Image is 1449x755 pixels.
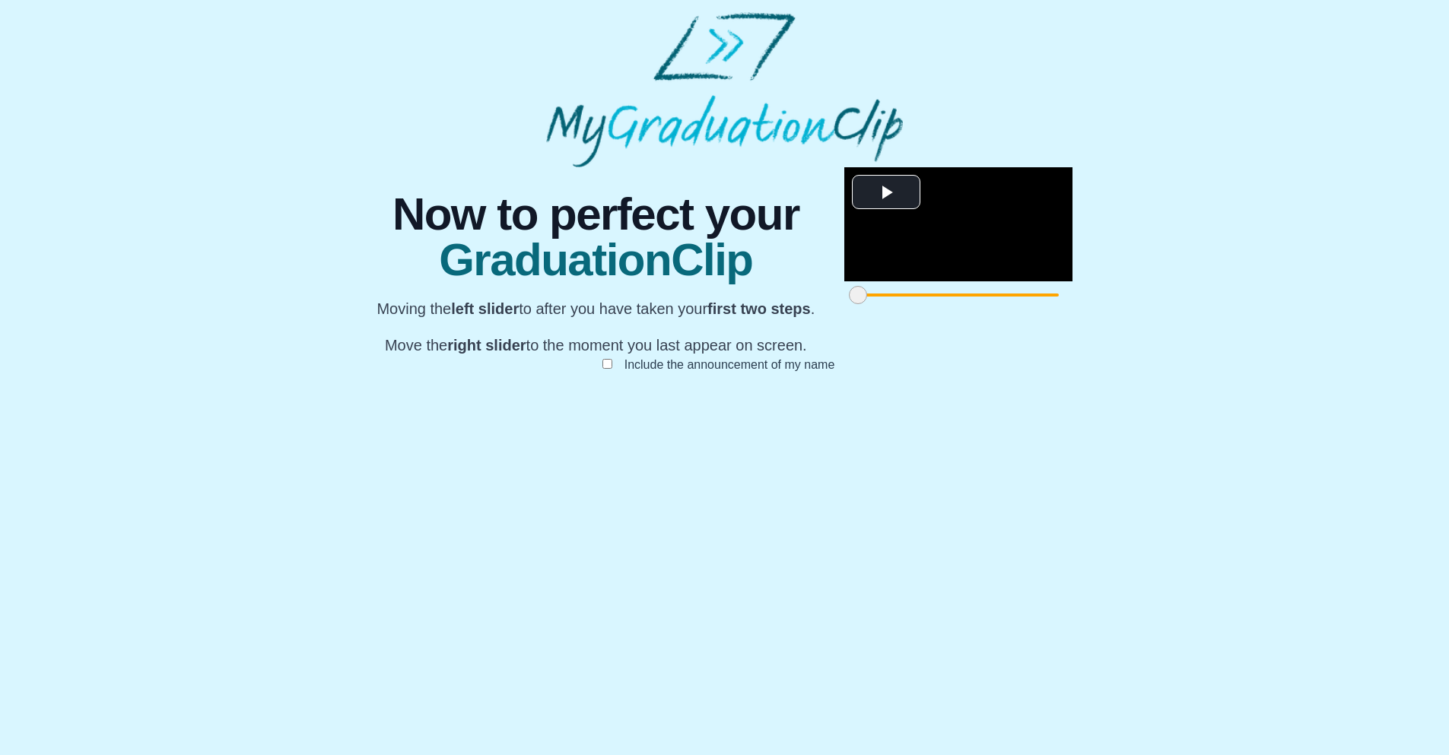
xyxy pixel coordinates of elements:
[377,192,815,237] span: Now to perfect your
[377,298,815,319] p: Moving the to after you have taken your .
[546,12,902,167] img: MyGraduationClip
[707,300,811,317] b: first two steps
[844,167,1072,281] div: Video Player
[377,335,815,356] p: Move the to the moment you last appear on screen.
[377,237,815,283] span: GraduationClip
[451,300,519,317] b: left slider
[852,175,920,209] button: Play Video
[612,352,847,377] label: Include the announcement of my name
[447,337,526,354] b: right slider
